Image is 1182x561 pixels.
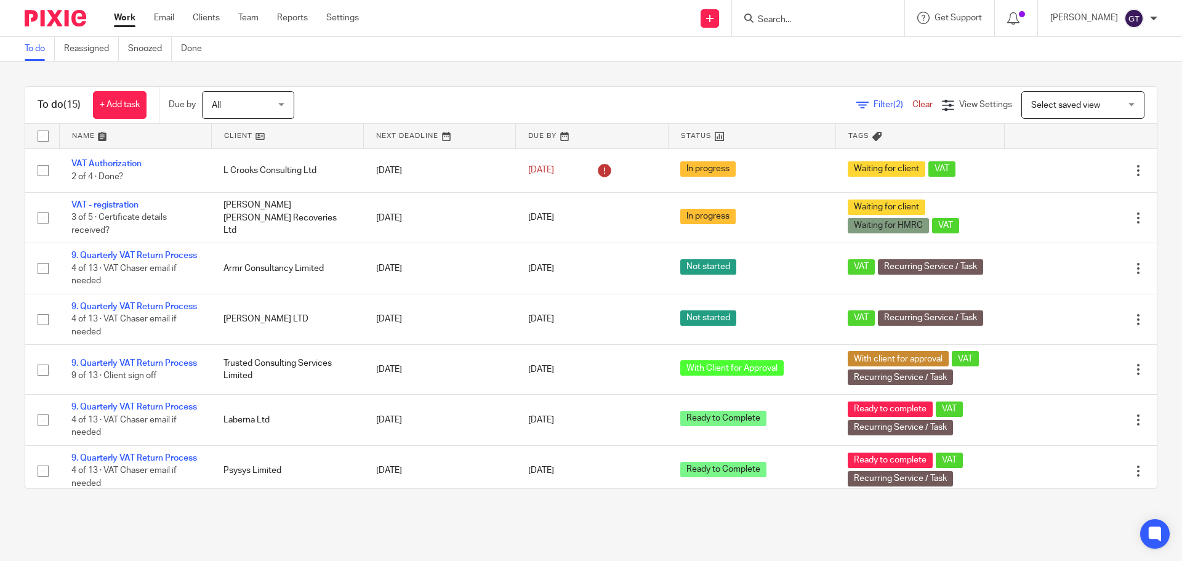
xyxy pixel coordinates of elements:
[848,161,925,177] span: Waiting for client
[848,420,953,435] span: Recurring Service / Task
[1124,9,1144,28] img: svg%3E
[25,37,55,61] a: To do
[928,161,955,177] span: VAT
[528,315,554,324] span: [DATE]
[848,351,949,366] span: With client for approval
[936,402,963,417] span: VAT
[952,351,979,366] span: VAT
[71,302,197,311] a: 9. Quarterly VAT Return Process
[38,99,81,111] h1: To do
[25,10,86,26] img: Pixie
[71,201,139,209] a: VAT - registration
[277,12,308,24] a: Reports
[932,218,959,233] span: VAT
[71,371,156,380] span: 9 of 13 · Client sign off
[959,100,1012,109] span: View Settings
[757,15,867,26] input: Search
[936,453,963,468] span: VAT
[528,264,554,273] span: [DATE]
[1031,101,1100,110] span: Select saved view
[364,294,516,344] td: [DATE]
[848,218,929,233] span: Waiting for HMRC
[71,359,197,368] a: 9. Quarterly VAT Return Process
[364,192,516,243] td: [DATE]
[169,99,196,111] p: Due by
[71,416,177,437] span: 4 of 13 · VAT Chaser email if needed
[848,259,875,275] span: VAT
[935,14,982,22] span: Get Support
[211,243,363,294] td: Armr Consultancy Limited
[71,172,123,181] span: 2 of 4 · Done?
[680,259,736,275] span: Not started
[680,209,736,224] span: In progress
[128,37,172,61] a: Snoozed
[212,101,221,110] span: All
[71,454,197,462] a: 9. Quarterly VAT Return Process
[326,12,359,24] a: Settings
[680,310,736,326] span: Not started
[878,259,983,275] span: Recurring Service / Task
[71,466,177,488] span: 4 of 13 · VAT Chaser email if needed
[364,243,516,294] td: [DATE]
[71,264,177,286] span: 4 of 13 · VAT Chaser email if needed
[848,369,953,385] span: Recurring Service / Task
[848,471,953,486] span: Recurring Service / Task
[211,148,363,192] td: L Crooks Consulting Ltd
[680,161,736,177] span: In progress
[528,365,554,374] span: [DATE]
[1050,12,1118,24] p: [PERSON_NAME]
[181,37,211,61] a: Done
[71,214,167,235] span: 3 of 5 · Certificate details received?
[528,166,554,175] span: [DATE]
[528,214,554,222] span: [DATE]
[680,462,766,477] span: Ready to Complete
[211,395,363,445] td: Laberna Ltd
[64,37,119,61] a: Reassigned
[114,12,135,24] a: Work
[71,159,142,168] a: VAT Authorization
[364,395,516,445] td: [DATE]
[680,360,784,376] span: With Client for Approval
[364,345,516,395] td: [DATE]
[848,453,933,468] span: Ready to complete
[193,12,220,24] a: Clients
[211,294,363,344] td: [PERSON_NAME] LTD
[874,100,912,109] span: Filter
[71,403,197,411] a: 9. Quarterly VAT Return Process
[528,466,554,475] span: [DATE]
[154,12,174,24] a: Email
[211,345,363,395] td: Trusted Consulting Services Limited
[364,148,516,192] td: [DATE]
[680,411,766,426] span: Ready to Complete
[71,251,197,260] a: 9. Quarterly VAT Return Process
[528,416,554,424] span: [DATE]
[364,445,516,496] td: [DATE]
[848,132,869,139] span: Tags
[71,315,177,336] span: 4 of 13 · VAT Chaser email if needed
[848,402,933,417] span: Ready to complete
[211,192,363,243] td: [PERSON_NAME] [PERSON_NAME] Recoveries Ltd
[878,310,983,326] span: Recurring Service / Task
[238,12,259,24] a: Team
[63,100,81,110] span: (15)
[93,91,147,119] a: + Add task
[912,100,933,109] a: Clear
[848,310,875,326] span: VAT
[848,200,925,215] span: Waiting for client
[893,100,903,109] span: (2)
[211,445,363,496] td: Psysys Limited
